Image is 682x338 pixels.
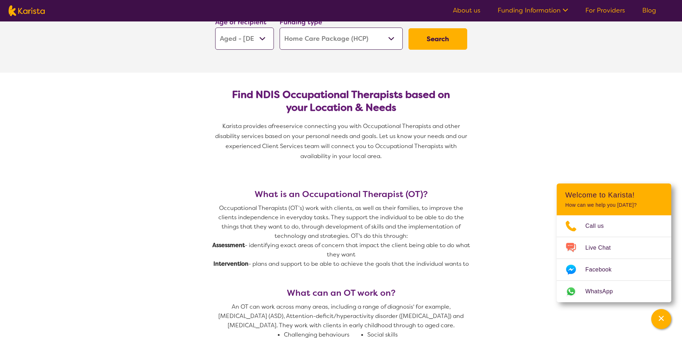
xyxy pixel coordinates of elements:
strong: Assessment [212,241,245,249]
span: Karista provides a [222,122,272,130]
p: How can we help you [DATE]? [565,202,663,208]
ul: Choose channel [557,215,671,302]
span: Call us [585,221,613,231]
p: Occupational Therapists (OT’s) work with clients, as well as their families, to improve the clien... [212,204,470,241]
span: Facebook [585,264,620,275]
p: - plans and support to be able to achieve the goals that the individual wants to [212,259,470,269]
button: Channel Menu [651,309,671,329]
span: service connecting you with Occupational Therapists and other disability services based on your p... [215,122,469,160]
p: An OT can work across many areas, including a range of diagnosis' for example, [MEDICAL_DATA] (AS... [212,302,470,330]
span: Live Chat [585,243,619,253]
a: Blog [642,6,656,15]
a: For Providers [585,6,625,15]
label: Age of recipient [215,18,266,26]
a: Funding Information [498,6,568,15]
a: About us [453,6,480,15]
p: - identifying exact areas of concern that impact the client being able to do what they want [212,241,470,259]
button: Search [408,28,467,50]
h2: Find NDIS Occupational Therapists based on your Location & Needs [221,88,461,114]
img: Karista logo [9,5,45,16]
h3: What is an Occupational Therapist (OT)? [212,189,470,199]
span: WhatsApp [585,286,621,297]
span: free [272,122,283,130]
h3: What can an OT work on? [212,288,470,298]
h2: Welcome to Karista! [565,191,663,199]
strong: Intervention [213,260,248,268]
label: Funding type [280,18,322,26]
div: Channel Menu [557,183,671,302]
a: Web link opens in a new tab. [557,281,671,302]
